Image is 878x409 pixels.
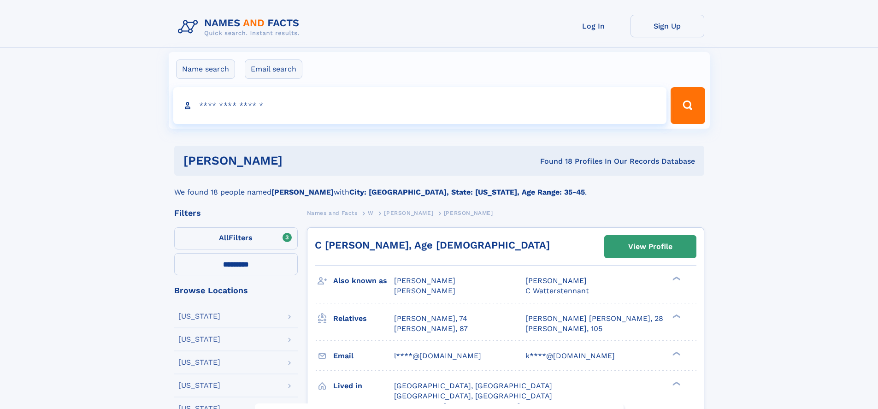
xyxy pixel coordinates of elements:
[333,311,394,326] h3: Relatives
[525,276,587,285] span: [PERSON_NAME]
[174,227,298,249] label: Filters
[525,314,663,324] a: [PERSON_NAME] [PERSON_NAME], 28
[307,207,358,219] a: Names and Facts
[174,15,307,40] img: Logo Names and Facts
[178,313,220,320] div: [US_STATE]
[631,15,704,37] a: Sign Up
[670,350,681,356] div: ❯
[349,188,585,196] b: City: [GEOGRAPHIC_DATA], State: [US_STATE], Age Range: 35-45
[394,276,455,285] span: [PERSON_NAME]
[394,381,552,390] span: [GEOGRAPHIC_DATA], [GEOGRAPHIC_DATA]
[368,207,374,219] a: W
[333,378,394,394] h3: Lived in
[394,314,467,324] a: [PERSON_NAME], 74
[178,336,220,343] div: [US_STATE]
[178,359,220,366] div: [US_STATE]
[174,209,298,217] div: Filters
[384,210,433,216] span: [PERSON_NAME]
[605,236,696,258] a: View Profile
[173,87,667,124] input: search input
[368,210,374,216] span: W
[174,286,298,295] div: Browse Locations
[557,15,631,37] a: Log In
[219,233,229,242] span: All
[174,176,704,198] div: We found 18 people named with .
[525,324,602,334] a: [PERSON_NAME], 105
[183,155,412,166] h1: [PERSON_NAME]
[315,239,550,251] a: C [PERSON_NAME], Age [DEMOGRAPHIC_DATA]
[245,59,302,79] label: Email search
[333,348,394,364] h3: Email
[394,391,552,400] span: [GEOGRAPHIC_DATA], [GEOGRAPHIC_DATA]
[271,188,334,196] b: [PERSON_NAME]
[394,324,468,334] a: [PERSON_NAME], 87
[333,273,394,289] h3: Also known as
[394,286,455,295] span: [PERSON_NAME]
[671,87,705,124] button: Search Button
[178,382,220,389] div: [US_STATE]
[384,207,433,219] a: [PERSON_NAME]
[444,210,493,216] span: [PERSON_NAME]
[411,156,695,166] div: Found 18 Profiles In Our Records Database
[176,59,235,79] label: Name search
[670,313,681,319] div: ❯
[670,380,681,386] div: ❯
[525,286,589,295] span: C Watterstennant
[670,276,681,282] div: ❯
[628,236,672,257] div: View Profile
